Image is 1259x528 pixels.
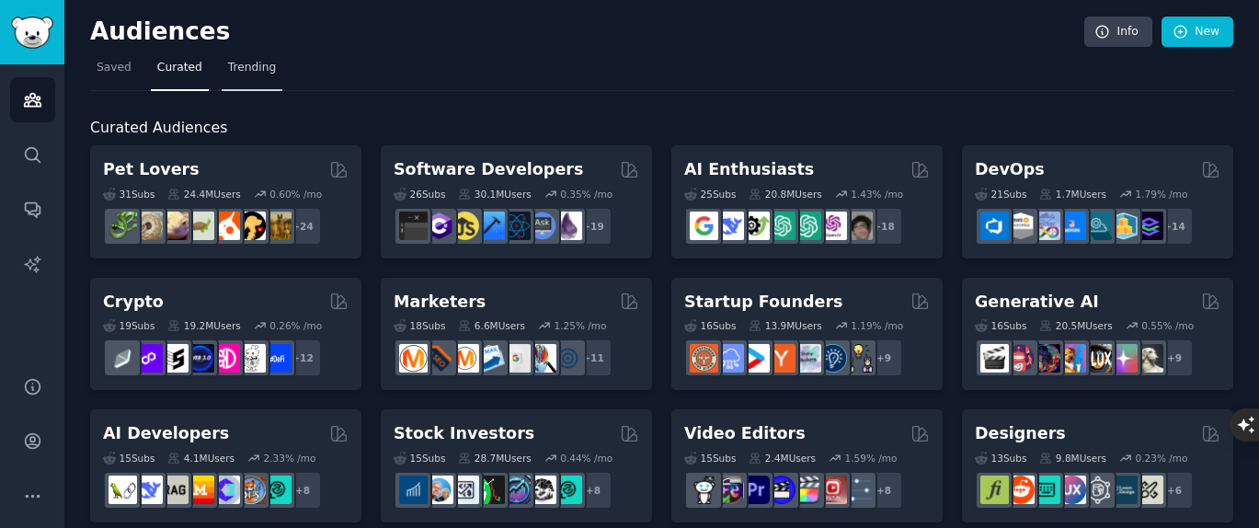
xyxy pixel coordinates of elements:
div: 1.59 % /mo [845,452,898,465]
div: 4.1M Users [167,452,235,465]
div: 9.8M Users [1039,452,1106,465]
img: gopro [690,476,718,504]
div: 0.60 % /mo [269,188,322,201]
div: + 12 [283,339,322,377]
img: LangChain [109,476,137,504]
div: + 6 [1155,471,1194,510]
div: 0.44 % /mo [560,452,612,465]
div: 28.7M Users [458,452,531,465]
img: Trading [476,476,505,504]
img: dogbreed [263,212,292,240]
img: AskMarketing [451,344,479,373]
img: reactnative [502,212,531,240]
img: sdforall [1058,344,1086,373]
div: 0.23 % /mo [1136,452,1188,465]
img: Rag [160,476,189,504]
a: Trending [222,53,282,91]
div: 1.7M Users [1039,188,1106,201]
img: 0xPolygon [134,344,163,373]
h2: Marketers [394,291,486,314]
img: ethfinance [109,344,137,373]
img: defiblockchain [212,344,240,373]
a: Saved [90,53,138,91]
img: UI_Design [1032,476,1060,504]
div: 25 Sub s [684,188,736,201]
img: AIDevelopersSociety [263,476,292,504]
img: csharp [425,212,453,240]
div: 6.6M Users [458,319,525,332]
div: 2.4M Users [749,452,816,465]
div: 19.2M Users [167,319,240,332]
div: 26 Sub s [394,188,445,201]
img: cockatiel [212,212,240,240]
img: OnlineMarketing [554,344,582,373]
img: DeepSeek [134,476,163,504]
img: EntrepreneurRideAlong [690,344,718,373]
img: finalcutpro [793,476,821,504]
div: 15 Sub s [103,452,155,465]
img: ballpython [134,212,163,240]
span: Saved [97,60,132,76]
div: 30.1M Users [458,188,531,201]
img: bigseo [425,344,453,373]
img: Entrepreneurship [818,344,847,373]
span: Curated [157,60,202,76]
div: 2.33 % /mo [264,452,316,465]
img: llmops [237,476,266,504]
img: OpenSourceAI [212,476,240,504]
img: technicalanalysis [554,476,582,504]
div: + 8 [864,471,903,510]
h2: DevOps [975,158,1045,181]
a: New [1162,17,1233,48]
img: ycombinator [767,344,795,373]
div: + 18 [864,207,903,246]
div: 20.5M Users [1039,319,1112,332]
div: 21 Sub s [975,188,1026,201]
img: userexperience [1083,476,1112,504]
img: chatgpt_prompts_ [793,212,821,240]
div: 0.55 % /mo [1141,319,1194,332]
h2: Stock Investors [394,422,534,445]
div: + 8 [574,471,612,510]
div: + 14 [1155,207,1194,246]
img: ValueInvesting [425,476,453,504]
img: MarketingResearch [528,344,556,373]
div: 20.8M Users [749,188,821,201]
img: DeepSeek [715,212,744,240]
img: platformengineering [1083,212,1112,240]
img: logodesign [1006,476,1035,504]
div: 16 Sub s [975,319,1026,332]
div: + 24 [283,207,322,246]
img: learndesign [1109,476,1138,504]
img: premiere [741,476,770,504]
img: DevOpsLinks [1058,212,1086,240]
img: GummySearch logo [11,17,53,49]
img: Forex [451,476,479,504]
div: 1.19 % /mo [851,319,903,332]
img: dalle2 [1006,344,1035,373]
img: software [399,212,428,240]
img: editors [715,476,744,504]
div: 0.26 % /mo [269,319,322,332]
h2: Crypto [103,291,164,314]
img: SaaS [715,344,744,373]
div: + 11 [574,339,612,377]
div: 19 Sub s [103,319,155,332]
img: indiehackers [793,344,821,373]
div: 1.25 % /mo [555,319,607,332]
div: 18 Sub s [394,319,445,332]
img: content_marketing [399,344,428,373]
img: deepdream [1032,344,1060,373]
h2: Software Developers [394,158,583,181]
img: PlatformEngineers [1135,212,1163,240]
h2: Generative AI [975,291,1099,314]
img: DreamBooth [1135,344,1163,373]
img: CryptoNews [237,344,266,373]
img: postproduction [844,476,873,504]
div: 1.79 % /mo [1136,188,1188,201]
img: FluxAI [1083,344,1112,373]
div: + 9 [1155,339,1194,377]
div: 15 Sub s [394,452,445,465]
img: azuredevops [980,212,1009,240]
img: AskComputerScience [528,212,556,240]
